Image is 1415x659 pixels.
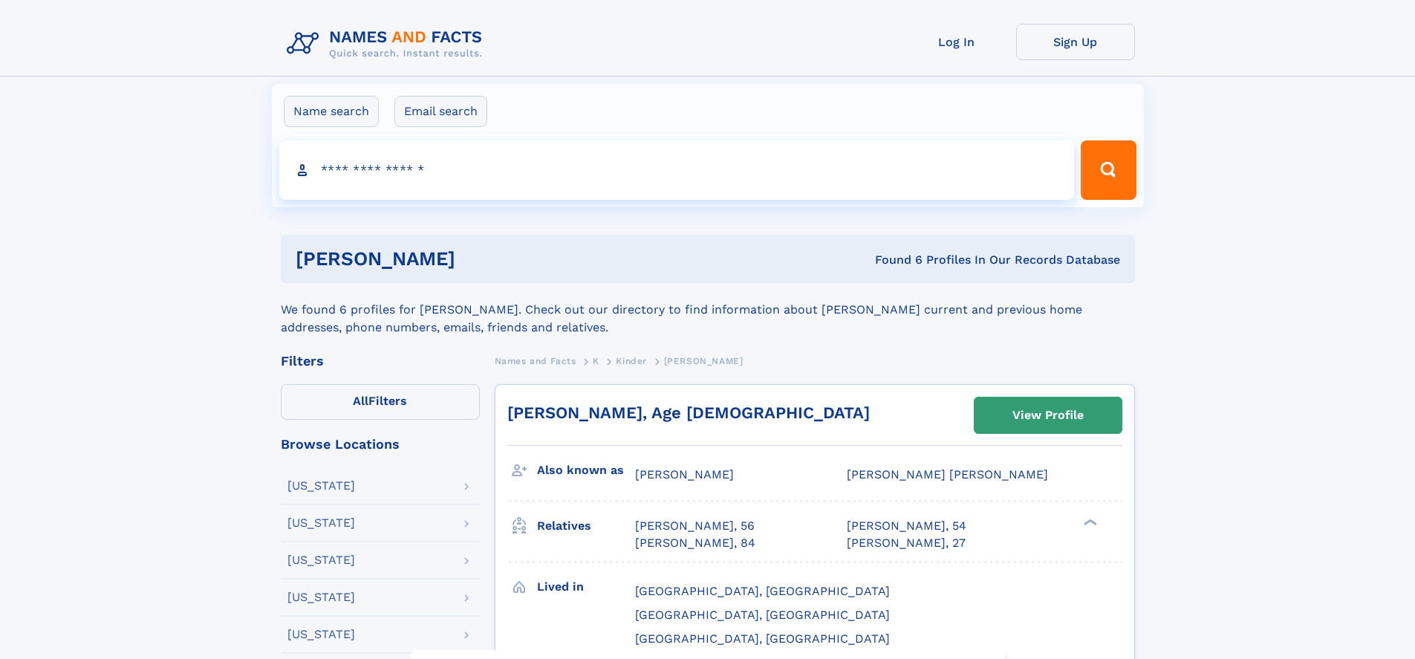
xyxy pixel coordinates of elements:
[287,480,355,492] div: [US_STATE]
[287,554,355,566] div: [US_STATE]
[495,351,576,370] a: Names and Facts
[847,535,966,551] a: [PERSON_NAME], 27
[281,283,1135,337] div: We found 6 profiles for [PERSON_NAME]. Check out our directory to find information about [PERSON_...
[847,518,966,534] a: [PERSON_NAME], 54
[616,351,647,370] a: Kinder
[284,96,379,127] label: Name search
[635,467,734,481] span: [PERSON_NAME]
[664,356,744,366] span: [PERSON_NAME]
[1080,518,1098,527] div: ❯
[897,24,1016,60] a: Log In
[507,403,870,422] a: [PERSON_NAME], Age [DEMOGRAPHIC_DATA]
[1081,140,1136,200] button: Search Button
[665,252,1120,268] div: Found 6 Profiles In Our Records Database
[635,535,755,551] a: [PERSON_NAME], 84
[635,518,755,534] a: [PERSON_NAME], 56
[281,438,480,451] div: Browse Locations
[593,351,599,370] a: K
[287,591,355,603] div: [US_STATE]
[1016,24,1135,60] a: Sign Up
[616,356,647,366] span: Kinder
[537,574,635,600] h3: Lived in
[394,96,487,127] label: Email search
[281,24,495,64] img: Logo Names and Facts
[287,629,355,640] div: [US_STATE]
[279,140,1075,200] input: search input
[635,584,890,598] span: [GEOGRAPHIC_DATA], [GEOGRAPHIC_DATA]
[593,356,599,366] span: K
[635,608,890,622] span: [GEOGRAPHIC_DATA], [GEOGRAPHIC_DATA]
[537,458,635,483] h3: Also known as
[537,513,635,539] h3: Relatives
[975,397,1122,433] a: View Profile
[635,632,890,646] span: [GEOGRAPHIC_DATA], [GEOGRAPHIC_DATA]
[281,354,480,368] div: Filters
[847,467,1048,481] span: [PERSON_NAME] [PERSON_NAME]
[281,384,480,420] label: Filters
[287,517,355,529] div: [US_STATE]
[353,394,368,408] span: All
[296,250,666,268] h1: [PERSON_NAME]
[1012,398,1084,432] div: View Profile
